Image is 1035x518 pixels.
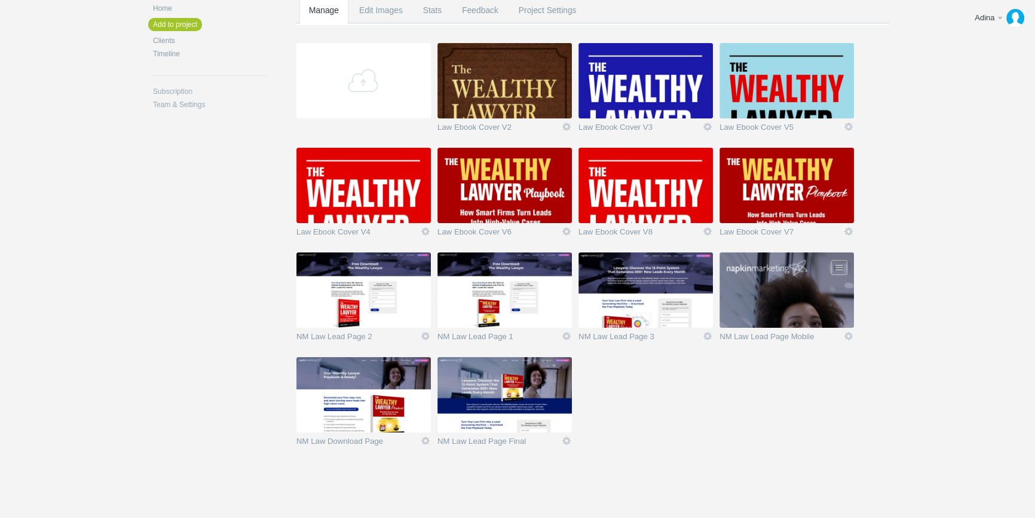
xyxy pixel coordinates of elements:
[437,357,572,432] img: napkinmarketing_wmdcuo_thumb.jpg
[148,18,202,31] a: Add to project
[561,435,572,446] a: Icon
[437,252,572,328] img: napkinmarketing_o4cc8x_thumb.jpg
[843,226,854,237] a: Icon
[719,252,854,328] img: napkinmarketing_qeem79_thumb.jpg
[719,123,843,135] a: Law Ebook Cover V5
[561,121,572,132] a: Icon
[437,43,572,118] img: napkinmarketing_ai2yzp_thumb.jpg
[719,333,843,345] a: NM Law Lead Page Mobile
[561,331,572,342] a: Icon
[578,148,713,223] img: napkinmarketing_4epd6f_thumb.jpg
[578,228,702,240] a: Law Ebook Cover V8
[153,88,267,95] a: Subscription
[719,228,843,240] a: Law Ebook Cover V7
[719,43,854,118] img: napkinmarketing_kmpg8d_thumb.jpg
[153,5,267,12] a: Home
[296,148,431,223] img: napkinmarketing_8e68r5_thumb.jpg
[153,37,267,44] a: Clients
[296,43,431,118] a: Add
[578,43,713,118] img: napkinmarketing_wt5s0t_thumb.jpg
[843,331,854,342] a: Icon
[153,101,267,108] a: Team & Settings
[296,252,431,328] img: napkinmarketing_guptnb_thumb.jpg
[437,148,572,223] img: napkinmarketing_wf1dxj_thumb.jpg
[578,252,713,328] img: napkinmarketing_we9jkg_thumb.jpg
[561,226,572,237] a: Icon
[437,333,561,345] a: NM Law Lead Page 1
[578,333,702,345] a: NM Law Lead Page 3
[437,437,561,449] a: NM Law Lead Page Final
[966,6,1029,30] a: Adina
[296,357,431,432] img: napkinmarketing_wml0xa_thumb.jpg
[702,331,713,342] a: Icon
[296,333,420,345] a: NM Law Lead Page 2
[578,123,702,135] a: Law Ebook Cover V3
[702,121,713,132] a: Icon
[719,148,854,223] img: napkinmarketing_f1dfn9_thumb.jpg
[437,228,561,240] a: Law Ebook Cover V6
[420,226,431,237] a: Icon
[153,50,267,57] a: Timeline
[702,226,713,237] a: Icon
[296,228,420,240] a: Law Ebook Cover V4
[420,435,431,446] a: Icon
[975,12,996,24] div: Adina
[843,121,854,132] a: Icon
[437,123,561,135] a: Law Ebook Cover V2
[420,331,431,342] a: Icon
[1006,9,1024,27] img: f4bd078af38d46133805870c386e97a8
[296,437,420,449] a: NM Law Download Page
